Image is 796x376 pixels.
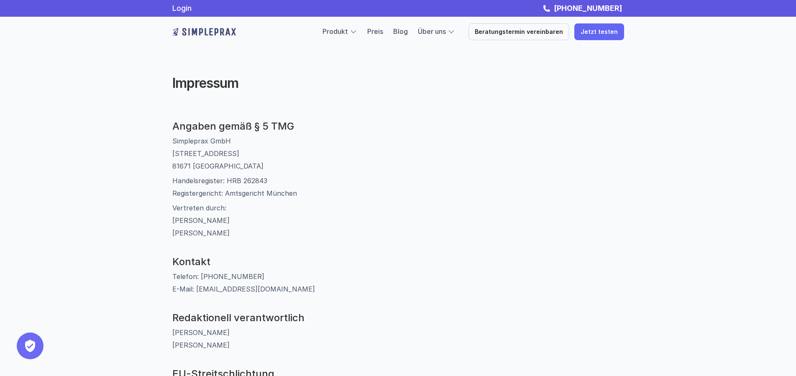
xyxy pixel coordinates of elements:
p: Handelsregister: HRB 262843 Registergericht: Amtsgericht München [172,174,624,200]
strong: [PHONE_NUMBER] [554,4,622,13]
h3: Redaktionell verantwortlich [172,312,624,324]
a: Preis [367,27,383,36]
p: Beratungstermin vereinbaren [475,28,563,36]
h3: Angaben gemäß § 5 TMG [172,120,624,133]
h3: Kontakt [172,256,624,268]
a: Login [172,4,192,13]
a: Blog [393,27,408,36]
a: Produkt [322,27,348,36]
a: Beratungstermin vereinbaren [468,23,569,40]
p: Simpleprax GmbH [STREET_ADDRESS] 81671 [GEOGRAPHIC_DATA] [172,135,624,172]
a: [PHONE_NUMBER] [552,4,624,13]
p: Vertreten durch: [PERSON_NAME] [PERSON_NAME] [172,202,624,239]
a: Jetzt testen [574,23,624,40]
a: Über uns [418,27,446,36]
p: [PERSON_NAME] [PERSON_NAME] [172,326,624,351]
p: Jetzt testen [581,28,618,36]
p: Telefon: [PHONE_NUMBER] E-Mail: [EMAIL_ADDRESS][DOMAIN_NAME] [172,270,624,295]
h2: Impressum [172,75,486,91]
